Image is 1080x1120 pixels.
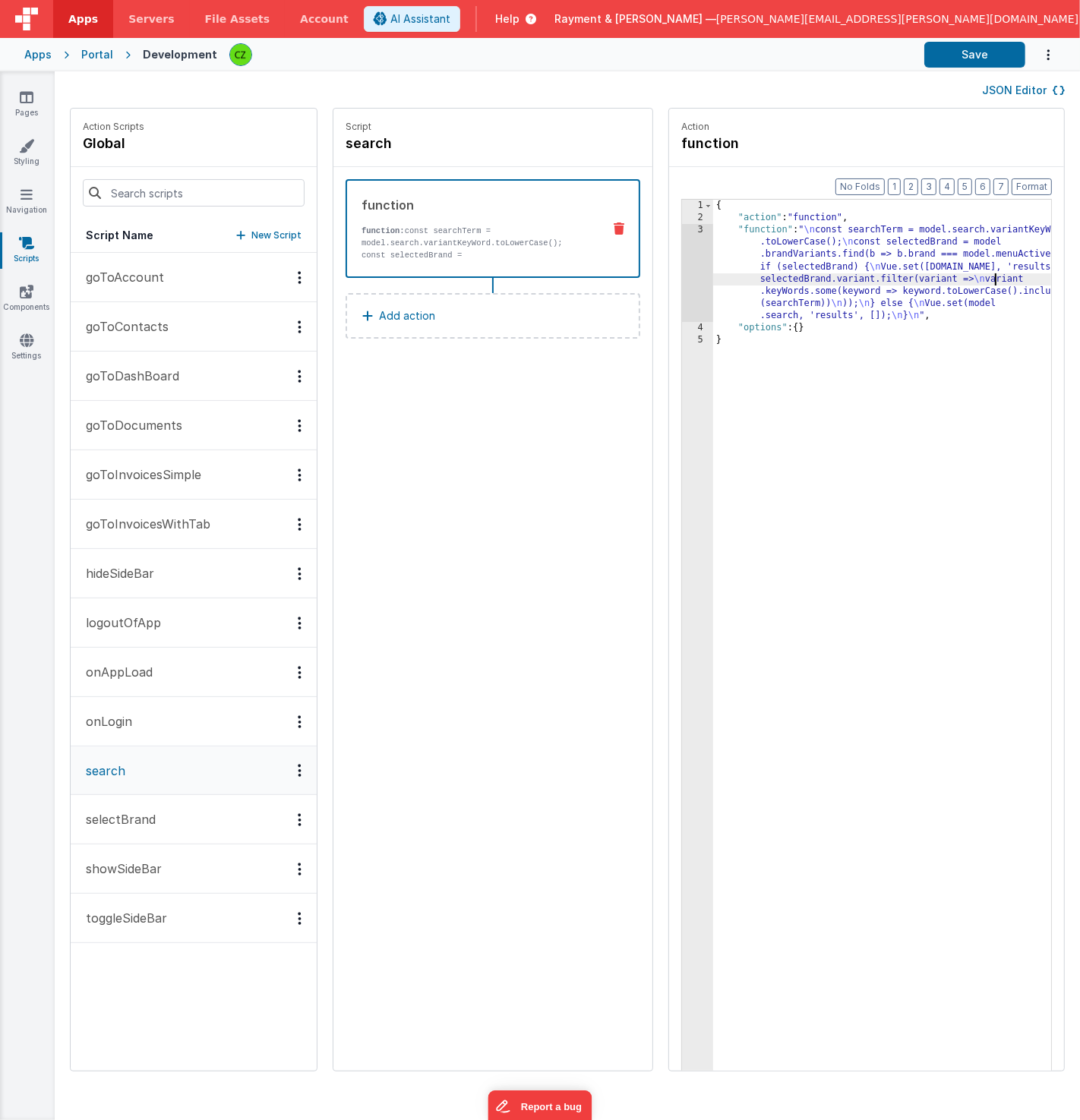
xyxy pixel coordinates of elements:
[77,762,125,780] p: search
[71,549,317,598] button: hideSideBar
[921,178,936,195] button: 3
[682,334,713,346] div: 5
[71,598,317,648] button: logoutOfApp
[289,419,311,432] div: Options
[77,317,169,336] p: goToContacts
[71,302,317,352] button: goToContacts
[554,11,716,27] span: Rayment & [PERSON_NAME] —
[71,253,317,302] button: goToAccount
[77,909,167,927] p: toggleSideBar
[71,500,317,549] button: goToInvoicesWithTab
[362,196,590,214] div: function
[289,912,311,925] div: Options
[346,293,640,339] button: Add action
[682,322,713,334] div: 4
[716,11,1078,27] span: [PERSON_NAME][EMAIL_ADDRESS][PERSON_NAME][DOMAIN_NAME]
[924,42,1025,68] button: Save
[993,178,1009,195] button: 7
[835,178,885,195] button: No Folds
[289,617,311,629] div: Options
[975,178,990,195] button: 6
[379,307,435,325] p: Add action
[289,469,311,481] div: Options
[289,813,311,826] div: Options
[71,894,317,943] button: toggleSideBar
[77,564,154,582] p: hideSideBar
[289,518,311,531] div: Options
[390,11,450,27] span: AI Assistant
[346,133,573,154] h4: search
[681,121,1052,133] p: Action
[289,320,311,333] div: Options
[289,764,311,777] div: Options
[71,697,317,746] button: onLogin
[982,83,1065,98] button: JSON Editor
[77,367,179,385] p: goToDashBoard
[681,133,909,154] h4: function
[1025,39,1056,71] button: Options
[83,133,144,154] h4: global
[71,450,317,500] button: goToInvoicesSimple
[205,11,270,27] span: File Assets
[143,47,217,62] div: Development
[83,179,305,207] input: Search scripts
[68,11,98,27] span: Apps
[888,178,901,195] button: 1
[682,224,713,322] div: 3
[77,712,132,730] p: onLogin
[77,614,161,632] p: logoutOfApp
[495,11,519,27] span: Help
[71,795,317,844] button: selectBrand
[71,401,317,450] button: goToDocuments
[904,178,918,195] button: 2
[77,663,153,681] p: onAppLoad
[289,715,311,728] div: Options
[71,648,317,697] button: onAppLoad
[77,416,182,434] p: goToDocuments
[77,465,201,484] p: goToInvoicesSimple
[77,268,164,286] p: goToAccount
[682,212,713,224] div: 2
[71,746,317,795] button: search
[77,860,162,878] p: showSideBar
[24,47,52,62] div: Apps
[682,200,713,212] div: 1
[364,6,460,32] button: AI Assistant
[362,226,405,235] strong: function:
[230,44,251,65] img: b4a104e37d07c2bfba7c0e0e4a273d04
[958,178,972,195] button: 5
[289,567,311,580] div: Options
[86,228,153,243] h5: Script Name
[77,515,210,533] p: goToInvoicesWithTab
[71,844,317,894] button: showSideBar
[128,11,174,27] span: Servers
[81,47,113,62] div: Portal
[77,810,156,828] p: selectBrand
[71,352,317,401] button: goToDashBoard
[939,178,955,195] button: 4
[289,863,311,875] div: Options
[346,121,640,133] p: Script
[83,121,144,133] p: Action Scripts
[251,228,302,243] p: New Script
[236,228,302,243] button: New Script
[289,271,311,284] div: Options
[289,666,311,679] div: Options
[289,370,311,383] div: Options
[1012,178,1052,195] button: Format
[362,225,590,358] p: const searchTerm = model.search.variantKeyWord.toLowerCase(); const selectedBrand = model.brandVa...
